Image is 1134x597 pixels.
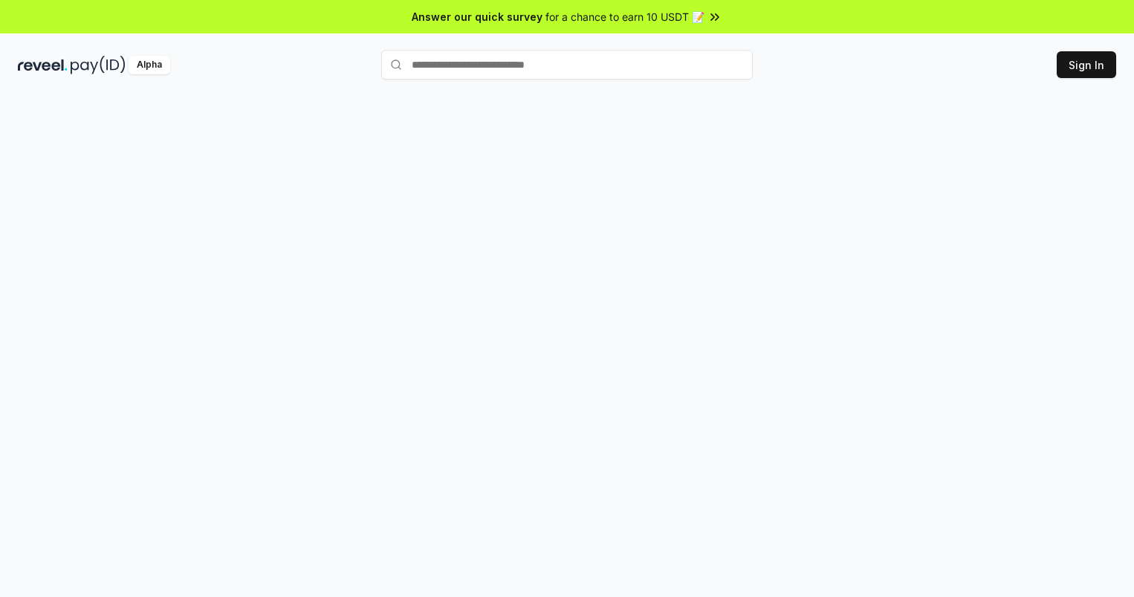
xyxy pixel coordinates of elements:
img: pay_id [71,56,126,74]
button: Sign In [1057,51,1116,78]
span: Answer our quick survey [412,9,542,25]
span: for a chance to earn 10 USDT 📝 [545,9,704,25]
div: Alpha [129,56,170,74]
img: reveel_dark [18,56,68,74]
